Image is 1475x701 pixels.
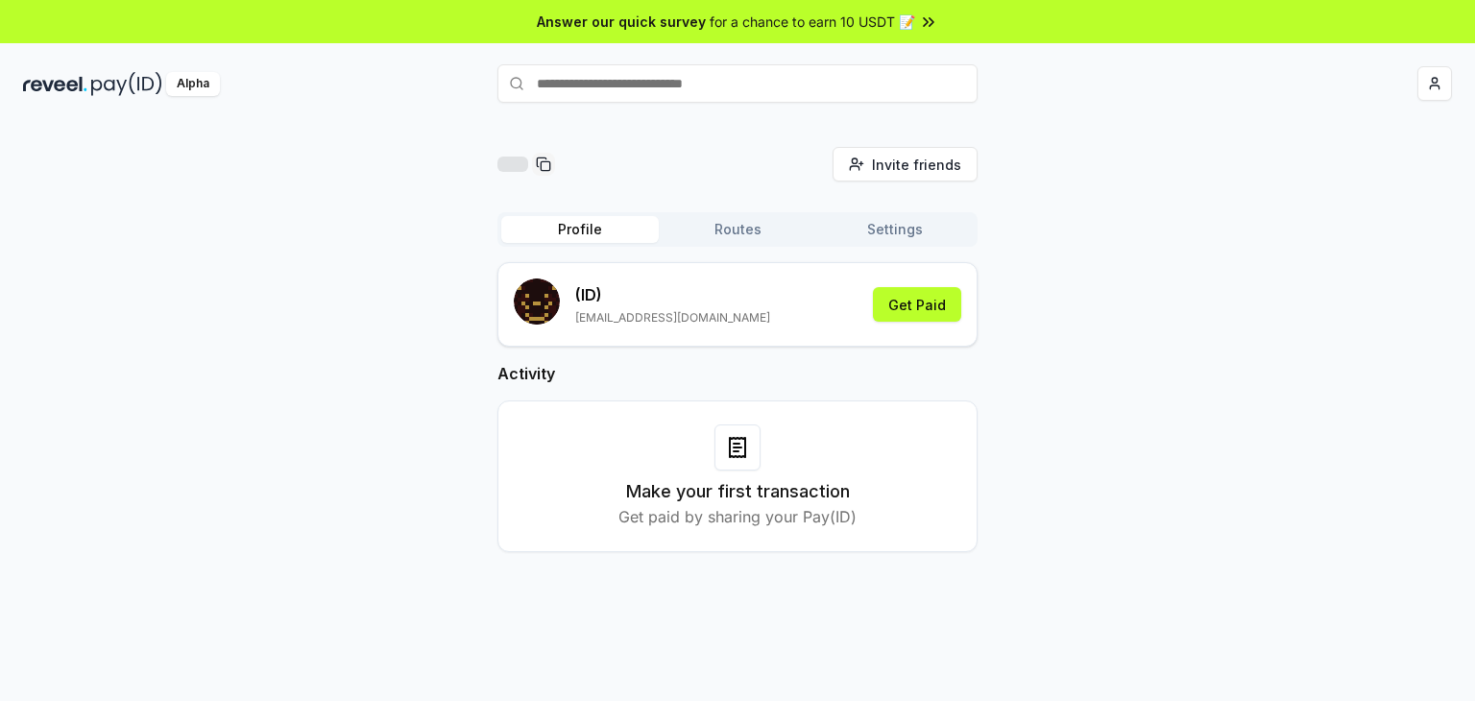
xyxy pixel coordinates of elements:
[575,283,770,306] p: (ID)
[816,216,974,243] button: Settings
[537,12,706,32] span: Answer our quick survey
[659,216,816,243] button: Routes
[872,155,961,175] span: Invite friends
[501,216,659,243] button: Profile
[91,72,162,96] img: pay_id
[833,147,978,181] button: Invite friends
[710,12,915,32] span: for a chance to earn 10 USDT 📝
[497,362,978,385] h2: Activity
[575,310,770,326] p: [EMAIL_ADDRESS][DOMAIN_NAME]
[873,287,961,322] button: Get Paid
[626,478,850,505] h3: Make your first transaction
[23,72,87,96] img: reveel_dark
[166,72,220,96] div: Alpha
[618,505,857,528] p: Get paid by sharing your Pay(ID)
